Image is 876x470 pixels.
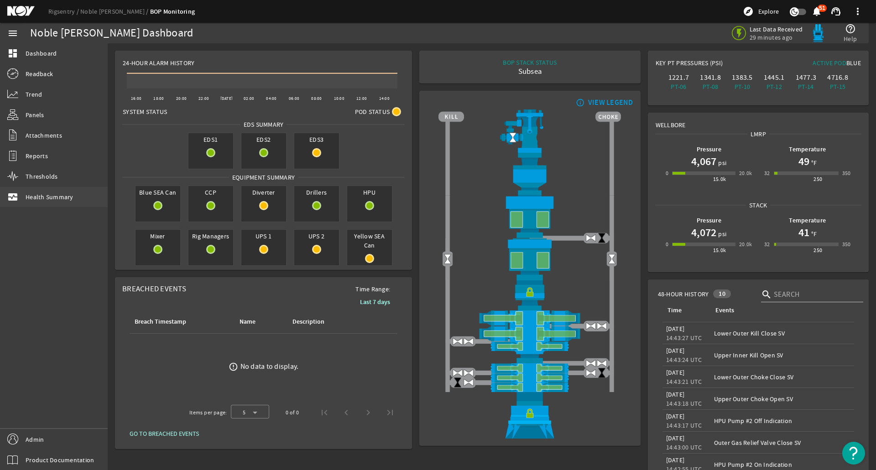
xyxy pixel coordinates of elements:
mat-icon: explore [743,6,754,17]
div: 32 [764,240,770,249]
div: HPU Pump #2 Off Indication [714,416,850,425]
img: UpperAnnularOpen.png [438,195,621,238]
span: Readback [26,69,53,78]
span: Dashboard [26,49,57,58]
div: 1477.3 [792,73,820,82]
span: psi [716,158,726,167]
div: 1221.7 [665,73,693,82]
h1: 41 [798,225,809,240]
legacy-datetime-component: [DATE] [666,456,685,464]
div: Description [292,317,324,327]
text: [DATE] [220,96,233,101]
div: 20.0k [739,169,752,178]
span: Stack [746,201,770,210]
legacy-datetime-component: 14:43:27 UTC [666,334,702,342]
div: Upper Inner Kill Open SV [714,351,850,360]
img: ValveOpen.png [596,358,607,369]
div: 32 [764,169,770,178]
span: Rig Managers [188,230,233,243]
span: Diverter [241,186,286,199]
span: System Status [123,107,167,116]
span: Breached Events [122,284,186,294]
button: more_vert [847,0,869,22]
legacy-datetime-component: 14:43:17 UTC [666,421,702,429]
div: 350 [842,240,851,249]
input: Search [774,289,856,300]
span: EDS1 [188,133,233,146]
mat-icon: dashboard [7,48,18,59]
h1: 4,067 [691,154,716,169]
div: 0 of 0 [286,408,299,417]
div: 250 [813,246,822,255]
span: GO TO BREACHED EVENTS [130,429,199,438]
span: EDS2 [241,133,286,146]
div: 1341.8 [696,73,725,82]
img: ValveOpen.png [452,367,463,378]
mat-icon: info_outline [574,99,585,106]
div: Breach Timestamp [133,317,227,327]
img: ValveOpen.png [585,367,596,378]
div: PT-10 [728,82,756,91]
img: ValveOpen.png [585,358,596,369]
div: 0 [666,240,668,249]
text: 12:00 [356,96,367,101]
img: PipeRamOpen.png [438,341,621,351]
span: Pod Status [355,107,390,116]
span: LMRP [747,129,769,139]
img: RiserAdapter.png [438,109,621,153]
div: HPU Pump #2 On Indication [714,460,850,469]
div: PT-08 [696,82,725,91]
div: Breach Timestamp [135,317,186,327]
div: 4716.8 [824,73,852,82]
div: 250 [813,175,822,184]
legacy-datetime-component: [DATE] [666,412,685,420]
text: 04:00 [266,96,276,101]
img: LowerAnnularOpen.png [438,238,621,280]
div: Time [666,305,703,315]
span: Explore [758,7,779,16]
div: PT-12 [760,82,788,91]
span: Active Pod [813,59,846,67]
span: Attachments [26,131,62,140]
img: BopBodyShearBottom.png [438,351,621,363]
b: Last 7 days [360,298,390,306]
div: No data to display. [240,362,299,371]
legacy-datetime-component: 14:43:00 UTC [666,443,702,451]
legacy-datetime-component: [DATE] [666,368,685,377]
mat-icon: help_outline [845,23,856,34]
div: PT-06 [665,82,693,91]
i: search [761,289,772,300]
text: 20:00 [176,96,187,101]
a: Noble [PERSON_NAME] [80,7,150,15]
text: 22:00 [198,96,209,101]
span: Drillers [294,186,339,199]
span: EDS3 [294,133,339,146]
span: Help [844,34,857,43]
b: Temperature [789,145,826,154]
span: Panels [26,110,44,119]
img: ValveOpen.png [585,320,596,331]
div: 15.0k [713,246,726,255]
img: PipeRamOpen.png [438,382,621,392]
img: WellheadConnectorLock.png [438,392,621,439]
img: ShearRamOpen.png [438,310,621,326]
span: °F [809,229,817,238]
a: BOP Monitoring [150,7,195,16]
div: PT-15 [824,82,852,91]
button: GO TO BREACHED EVENTS [122,425,206,442]
img: Bluepod.svg [809,24,827,42]
div: Upper Outer Choke Open SV [714,394,850,403]
span: 24-Hour Alarm History [123,58,194,67]
span: Reports [26,151,48,160]
img: ValveClose.png [452,377,463,388]
span: Health Summary [26,192,73,201]
div: Outer Gas Relief Valve Close SV [714,438,850,447]
button: Open Resource Center [842,442,865,465]
text: 14:00 [379,96,390,101]
span: Yellow SEA Can [347,230,392,252]
text: 06:00 [289,96,299,101]
img: PipeRamOpen.png [438,373,621,382]
img: Valve2Open.png [507,132,518,143]
div: Subsea [503,67,557,76]
mat-icon: menu [7,28,18,39]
